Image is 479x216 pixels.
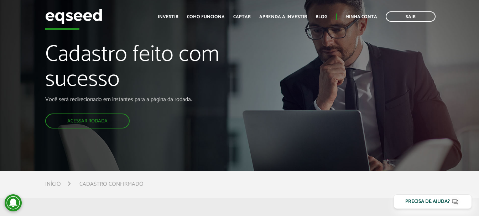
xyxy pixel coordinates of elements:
p: Você será redirecionado em instantes para a página da rodada. [45,96,274,103]
a: Acessar rodada [45,114,130,128]
a: Minha conta [345,15,377,19]
a: Blog [316,15,327,19]
h1: Cadastro feito com sucesso [45,42,274,96]
li: Cadastro confirmado [79,179,144,189]
a: Aprenda a investir [259,15,307,19]
img: EqSeed [45,7,102,26]
a: Sair [386,11,436,22]
a: Como funciona [187,15,225,19]
a: Início [45,181,61,187]
a: Captar [233,15,251,19]
a: Investir [158,15,178,19]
